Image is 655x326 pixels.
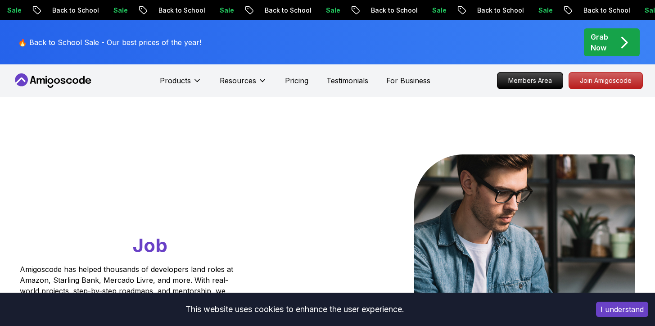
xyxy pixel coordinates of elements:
[20,264,236,307] p: Amigoscode has helped thousands of developers land roles at Amazon, Starling Bank, Mercado Livre,...
[255,6,316,15] p: Back to School
[220,75,267,93] button: Resources
[18,37,201,48] p: 🔥 Back to School Sale - Our best prices of the year!
[569,72,642,89] p: Join Amigoscode
[596,302,648,317] button: Accept cookies
[423,6,452,15] p: Sale
[468,6,529,15] p: Back to School
[20,154,268,258] h1: Go From Learning to Hired: Master Java, Spring Boot & Cloud Skills That Get You the
[574,6,635,15] p: Back to School
[104,6,133,15] p: Sale
[43,6,104,15] p: Back to School
[569,72,643,89] a: Join Amigoscode
[316,6,345,15] p: Sale
[7,299,583,319] div: This website uses cookies to enhance the user experience.
[220,75,256,86] p: Resources
[497,72,563,89] a: Members Area
[133,234,167,257] span: Job
[361,6,423,15] p: Back to School
[529,6,558,15] p: Sale
[497,72,563,89] p: Members Area
[160,75,202,93] button: Products
[210,6,239,15] p: Sale
[591,32,608,53] p: Grab Now
[160,75,191,86] p: Products
[285,75,308,86] a: Pricing
[326,75,368,86] a: Testimonials
[386,75,430,86] a: For Business
[149,6,210,15] p: Back to School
